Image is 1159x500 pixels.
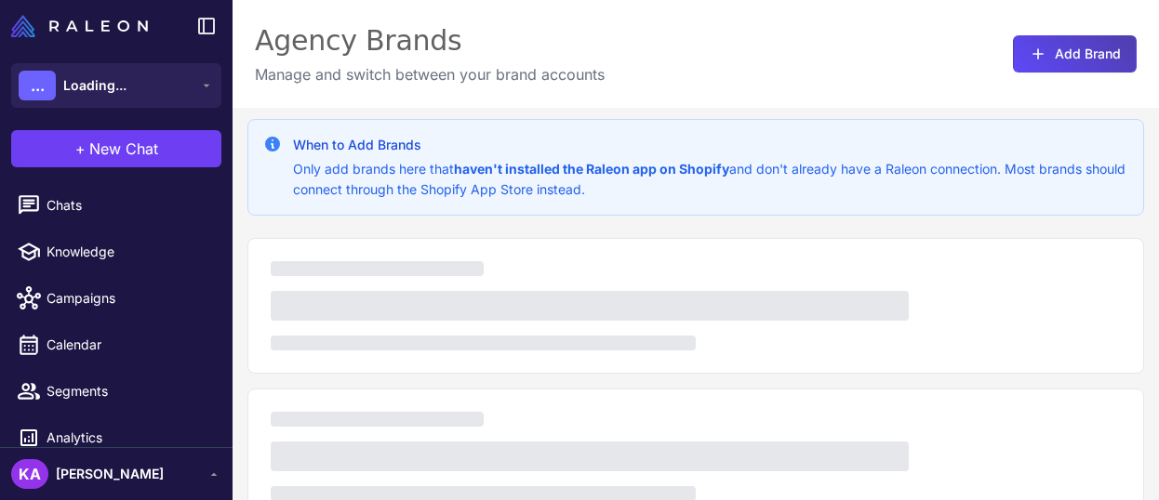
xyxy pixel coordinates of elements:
span: [PERSON_NAME] [56,464,164,484]
strong: haven't installed the Raleon app on Shopify [454,161,729,177]
a: Knowledge [7,232,225,271]
h3: When to Add Brands [293,135,1128,155]
span: Analytics [47,428,210,448]
span: Chats [47,195,210,216]
span: Knowledge [47,242,210,262]
button: Add Brand [1013,35,1137,72]
span: Calendar [47,335,210,355]
div: Agency Brands [255,22,605,59]
div: KA [11,459,48,489]
span: Loading... [63,75,127,96]
p: Manage and switch between your brand accounts [255,63,605,86]
span: Segments [47,381,210,401]
button: ...Loading... [11,63,221,108]
div: ... [19,71,56,100]
a: Chats [7,186,225,225]
span: New Chat [89,138,158,160]
a: Segments [7,372,225,411]
button: +New Chat [11,130,221,167]
p: Only add brands here that and don't already have a Raleon connection. Most brands should connect ... [293,159,1128,200]
span: + [75,138,86,160]
img: Raleon Logo [11,15,148,37]
span: Campaigns [47,288,210,309]
a: Calendar [7,325,225,364]
a: Campaigns [7,279,225,318]
a: Analytics [7,418,225,457]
